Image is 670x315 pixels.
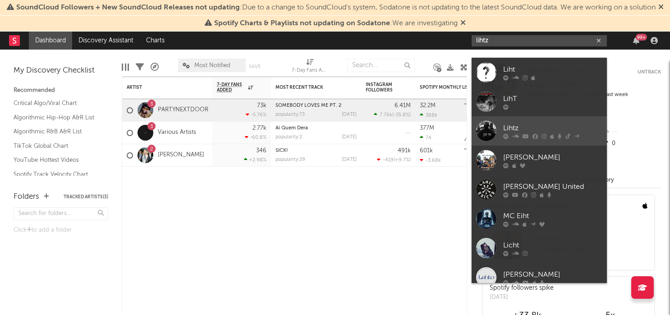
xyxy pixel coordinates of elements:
[14,169,99,179] a: Spotify Track Velocity Chart
[292,65,328,76] div: 7-Day Fans Added (7-Day Fans Added)
[275,126,308,131] a: Ai Quem Dera
[398,148,411,154] div: 491k
[420,103,436,109] div: 32.2M
[14,127,99,137] a: Algorithmic R&B A&R List
[472,116,607,146] a: Lihtz
[64,195,108,199] button: Tracked Artists(3)
[342,135,357,140] div: [DATE]
[472,35,607,46] input: Search for artists
[16,4,240,11] span: SoundCloud Followers + New SoundCloud Releases not updating
[14,192,39,202] div: Folders
[472,263,607,292] a: [PERSON_NAME]
[158,129,196,137] a: Various Artists
[377,157,411,163] div: ( )
[244,157,266,163] div: +2.98 %
[503,210,602,221] div: MC Eiht
[420,112,437,118] div: 388k
[420,148,433,154] div: 601k
[14,207,108,220] input: Search for folders...
[275,103,341,108] a: SOMEBODY LOVES ME PT. 2
[420,125,434,131] div: 377M
[460,144,501,167] svg: Chart title
[420,85,487,90] div: Spotify Monthly Listeners
[158,151,204,159] a: [PERSON_NAME]
[252,125,266,131] div: 2.77k
[380,113,392,118] span: 7.76k
[275,135,302,140] div: popularity: 2
[658,4,664,11] span: Dismiss
[14,155,99,165] a: YouTube Hottest Videos
[151,54,159,80] div: A&R Pipeline
[366,82,397,93] div: Instagram Followers
[638,68,661,77] button: Untrack
[490,283,554,293] div: Spotify followers spike
[601,138,661,150] div: 0
[636,34,647,41] div: 99 +
[420,135,431,141] div: 74
[14,85,108,96] div: Recommended
[472,204,607,233] a: MC Eiht
[472,146,607,175] a: [PERSON_NAME]
[472,233,607,263] a: Licht
[503,181,602,192] div: [PERSON_NAME] United
[246,112,266,118] div: -5.76 %
[275,85,343,90] div: Most Recent Track
[342,112,357,117] div: [DATE]
[245,134,266,140] div: -60.8 %
[394,113,409,118] span: -35.8 %
[275,148,357,153] div: SICK!
[472,175,607,204] a: [PERSON_NAME] United
[503,123,602,133] div: Lihtz
[460,122,501,144] svg: Chart title
[140,32,171,50] a: Charts
[503,240,602,251] div: Licht
[14,141,99,151] a: TikTok Global Chart
[275,148,288,153] a: SICK!
[503,269,602,280] div: [PERSON_NAME]
[14,98,99,108] a: Critical Algo/Viral Chart
[214,20,458,27] span: : We are investigating
[395,103,411,109] div: 6.41M
[342,157,357,162] div: [DATE]
[347,59,415,72] input: Search...
[256,148,266,154] div: 346
[14,65,108,76] div: My Discovery Checklist
[194,63,230,68] span: Most Notified
[460,20,466,27] span: Dismiss
[249,64,261,69] button: Save
[16,4,656,11] span: : Due to a change to SoundCloud's system, Sodatone is not updating to the latest SoundCloud data....
[275,126,357,131] div: Ai Quem Dera
[472,58,607,87] a: Liht
[420,157,441,163] div: -3.68k
[503,93,602,104] div: LihT
[275,157,305,162] div: popularity: 29
[14,113,99,123] a: Algorithmic Hip-Hop A&R List
[158,106,208,114] a: PARTYNEXTDOOR
[503,64,602,75] div: Liht
[136,54,144,80] div: Filters
[490,293,554,302] div: [DATE]
[217,82,246,93] span: 7-Day Fans Added
[214,20,390,27] span: Spotify Charts & Playlists not updating on Sodatone
[275,103,357,108] div: SOMEBODY LOVES ME PT. 2
[72,32,140,50] a: Discovery Assistant
[275,112,305,117] div: popularity: 73
[122,54,129,80] div: Edit Columns
[472,87,607,116] a: LihT
[395,158,409,163] span: +9.7 %
[127,85,194,90] div: Artist
[14,225,108,236] div: Click to add a folder.
[257,103,266,109] div: 73k
[374,112,411,118] div: ( )
[383,158,394,163] span: -419
[633,37,639,44] button: 99+
[601,126,661,138] div: --
[503,152,602,163] div: [PERSON_NAME]
[29,32,72,50] a: Dashboard
[292,54,328,80] div: 7-Day Fans Added (7-Day Fans Added)
[460,99,501,122] svg: Chart title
